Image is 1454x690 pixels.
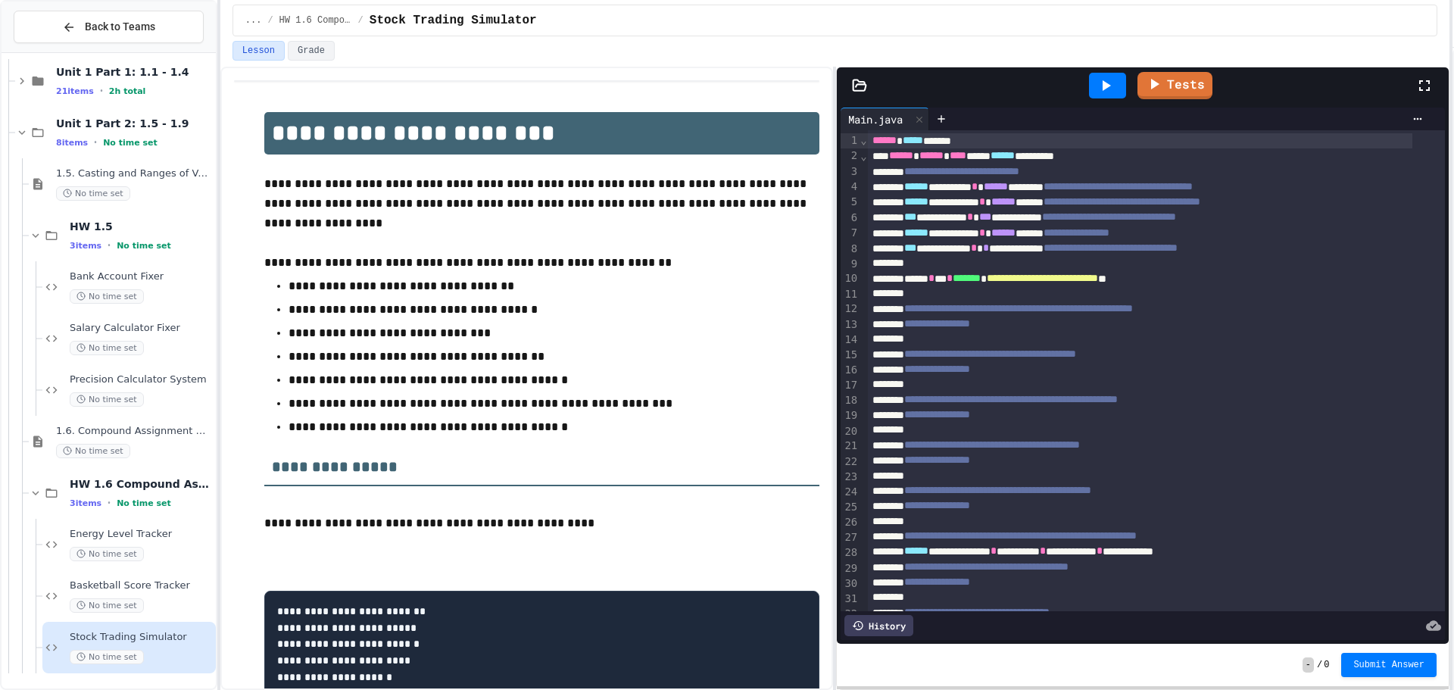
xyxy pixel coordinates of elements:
[841,211,860,226] div: 6
[841,561,860,576] div: 29
[1324,659,1329,671] span: 0
[841,195,860,210] div: 5
[103,138,158,148] span: No time set
[841,301,860,317] div: 12
[56,425,213,438] span: 1.6. Compound Assignment Operators
[841,108,929,130] div: Main.java
[56,444,130,458] span: No time set
[70,528,213,541] span: Energy Level Tracker
[1341,653,1437,677] button: Submit Answer
[841,515,860,530] div: 26
[841,607,860,622] div: 32
[70,477,213,491] span: HW 1.6 Compound Assignment Operators
[267,14,273,27] span: /
[288,41,335,61] button: Grade
[70,322,213,335] span: Salary Calculator Fixer
[841,133,860,148] div: 1
[841,454,860,470] div: 22
[108,497,111,509] span: •
[70,289,144,304] span: No time set
[844,615,913,636] div: History
[117,241,171,251] span: No time set
[841,545,860,560] div: 28
[841,576,860,592] div: 30
[841,485,860,500] div: 24
[70,598,144,613] span: No time set
[70,631,213,644] span: Stock Trading Simulator
[841,317,860,333] div: 13
[70,270,213,283] span: Bank Account Fixer
[841,592,860,607] div: 31
[841,470,860,485] div: 23
[841,148,860,164] div: 2
[841,111,910,127] div: Main.java
[56,117,213,130] span: Unit 1 Part 2: 1.5 - 1.9
[841,363,860,378] div: 16
[14,11,204,43] button: Back to Teams
[56,186,130,201] span: No time set
[70,547,144,561] span: No time set
[232,41,285,61] button: Lesson
[245,14,262,27] span: ...
[841,408,860,423] div: 19
[70,220,213,233] span: HW 1.5
[841,393,860,408] div: 18
[70,579,213,592] span: Basketball Score Tracker
[100,85,103,97] span: •
[1353,659,1424,671] span: Submit Answer
[841,439,860,454] div: 21
[841,348,860,363] div: 15
[70,392,144,407] span: No time set
[70,498,101,508] span: 3 items
[841,500,860,515] div: 25
[109,86,146,96] span: 2h total
[70,373,213,386] span: Precision Calculator System
[860,134,867,146] span: Fold line
[841,242,860,257] div: 8
[841,180,860,195] div: 4
[56,138,88,148] span: 8 items
[70,650,144,664] span: No time set
[841,226,860,241] div: 7
[94,136,97,148] span: •
[358,14,363,27] span: /
[841,424,860,439] div: 20
[841,287,860,302] div: 11
[841,378,860,393] div: 17
[56,65,213,79] span: Unit 1 Part 1: 1.1 - 1.4
[841,530,860,545] div: 27
[841,164,860,180] div: 3
[85,19,155,35] span: Back to Teams
[279,14,352,27] span: HW 1.6 Compound Assignment Operators
[70,341,144,355] span: No time set
[370,11,537,30] span: Stock Trading Simulator
[1137,72,1212,99] a: Tests
[841,333,860,348] div: 14
[860,150,867,162] span: Fold line
[56,167,213,180] span: 1.5. Casting and Ranges of Values
[108,239,111,251] span: •
[56,86,94,96] span: 21 items
[841,257,860,272] div: 9
[1303,657,1314,673] span: -
[70,241,101,251] span: 3 items
[841,271,860,286] div: 10
[117,498,171,508] span: No time set
[1317,659,1322,671] span: /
